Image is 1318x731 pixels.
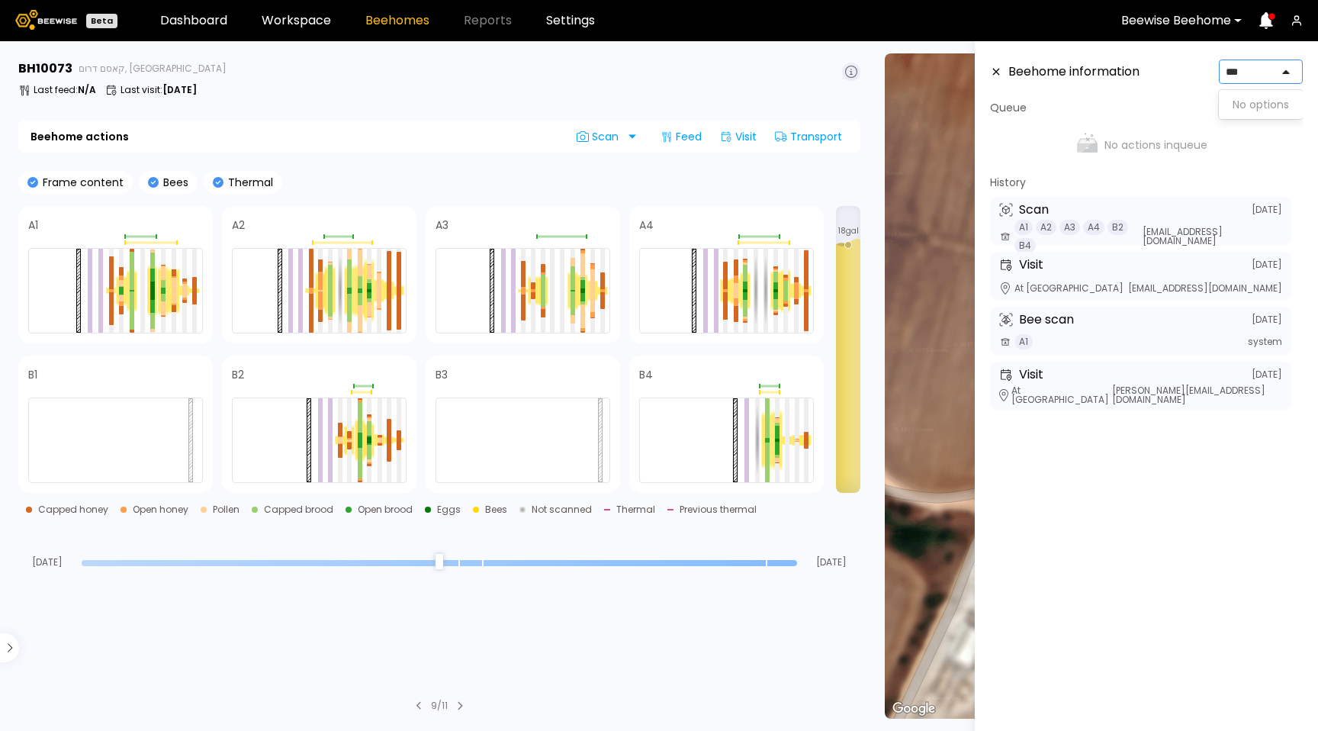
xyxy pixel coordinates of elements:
[1252,315,1282,324] span: [DATE]
[1014,238,1036,253] span: B4
[1059,220,1080,235] span: A3
[803,558,860,567] span: [DATE]
[1019,314,1074,326] h3: Bee scan
[38,177,124,188] p: Frame content
[121,85,197,95] p: Last visit :
[213,505,239,514] div: Pollen
[680,505,757,514] div: Previous thermal
[264,505,333,514] div: Capped brood
[1143,227,1282,246] span: [EMAIL_ADDRESS][DOMAIN_NAME]
[999,386,1282,404] div: At [GEOGRAPHIC_DATA]
[1019,204,1049,216] h3: Scan
[485,505,507,514] div: Bees
[34,85,96,95] p: Last feed :
[532,505,592,514] div: Not scanned
[1019,369,1043,381] h3: Visit
[79,64,227,73] span: קאסם דרום, [GEOGRAPHIC_DATA]
[546,14,595,27] a: Settings
[639,369,653,380] h4: B4
[31,131,129,142] b: Beehome actions
[159,177,188,188] p: Bees
[1219,93,1303,116] div: No options
[437,505,461,514] div: Eggs
[232,220,245,230] h4: A2
[133,505,188,514] div: Open honey
[436,220,448,230] h4: A3
[262,14,331,27] a: Workspace
[15,10,77,30] img: Beewise logo
[639,220,654,230] h4: A4
[78,83,96,96] b: N/A
[1036,220,1056,235] span: A2
[769,124,848,149] div: Transport
[1252,370,1282,379] span: [DATE]
[714,124,763,149] div: Visit
[1128,284,1282,293] span: [EMAIL_ADDRESS][DOMAIN_NAME]
[162,83,197,96] b: [DATE]
[990,102,1027,113] h4: Queue
[889,699,939,719] a: Open this area in Google Maps (opens a new window)
[1014,334,1033,349] span: A1
[616,505,655,514] div: Thermal
[464,14,512,27] span: Reports
[160,14,227,27] a: Dashboard
[990,122,1291,168] div: No actions in queue
[990,177,1026,188] h4: History
[1248,337,1282,346] span: system
[889,699,939,719] img: Google
[1252,260,1282,269] span: [DATE]
[577,130,624,143] span: Scan
[1083,220,1104,235] span: A4
[1107,220,1128,235] span: B2
[28,220,38,230] h4: A1
[838,227,859,235] span: 18 gal
[1008,66,1140,78] h3: Beehome information
[38,505,108,514] div: Capped honey
[431,699,448,713] div: 9 / 11
[365,14,429,27] a: Beehomes
[436,369,448,380] h4: B3
[18,558,76,567] span: [DATE]
[86,14,117,28] div: Beta
[999,282,1282,295] div: At [GEOGRAPHIC_DATA]
[1252,205,1282,214] span: [DATE]
[223,177,273,188] p: Thermal
[232,369,244,380] h4: B2
[654,124,708,149] div: Feed
[18,63,72,75] h3: BH 10073
[1019,259,1043,271] h3: Visit
[358,505,413,514] div: Open brood
[28,369,37,380] h4: B1
[1014,220,1033,235] span: A1
[1112,386,1282,404] span: [PERSON_NAME][EMAIL_ADDRESS][DOMAIN_NAME]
